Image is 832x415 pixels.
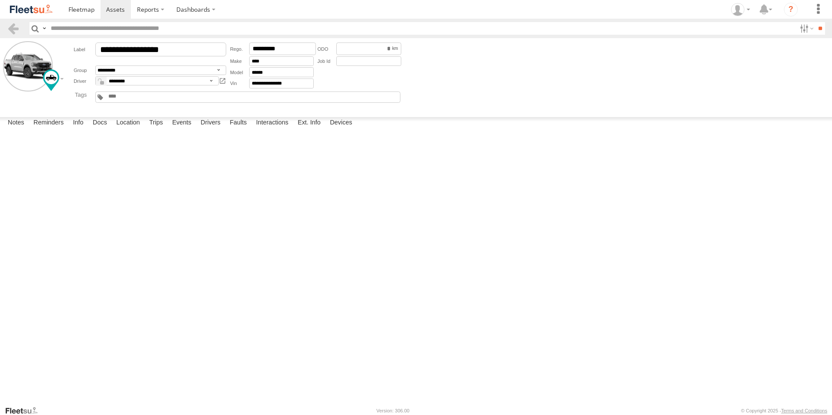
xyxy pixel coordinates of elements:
img: fleetsu-logo-horizontal.svg [9,3,54,15]
div: Version: 306.00 [377,408,409,413]
label: Faults [225,117,251,129]
a: No User/Driver Selected [219,76,226,86]
label: Events [168,117,195,129]
label: Reminders [29,117,68,129]
label: Docs [88,117,111,129]
label: Location [112,117,144,129]
a: Back to previous Page [7,22,19,35]
label: Search Filter Options [796,22,815,35]
div: Wayne Betts [728,3,753,16]
label: Notes [3,117,29,129]
div: © Copyright 2025 - [741,408,827,413]
label: Devices [325,117,356,129]
label: Interactions [252,117,293,129]
label: Info [68,117,88,129]
i: ? [784,3,798,16]
label: Drivers [196,117,225,129]
label: Trips [145,117,167,129]
a: Terms and Conditions [781,408,827,413]
a: Visit our Website [5,406,45,415]
label: Search Query [41,22,48,35]
label: Ext. Info [293,117,325,129]
div: Change Map Icon [43,69,59,91]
